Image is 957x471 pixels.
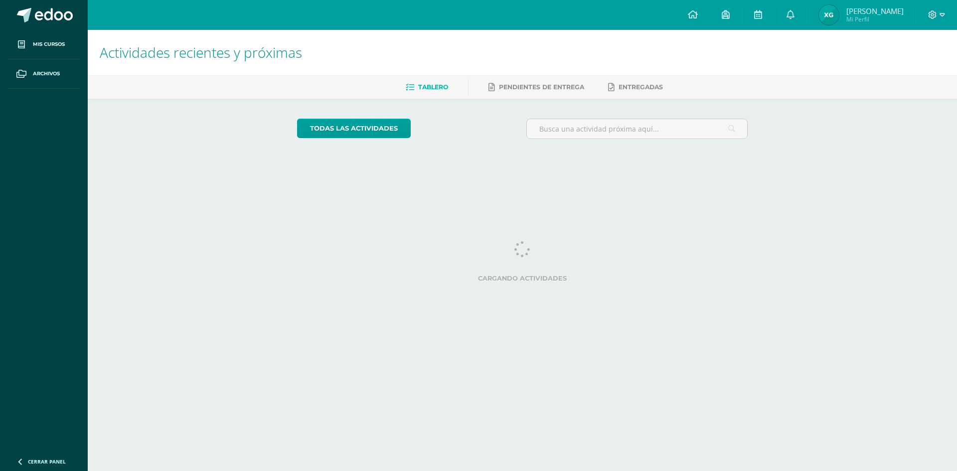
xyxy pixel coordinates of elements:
span: Pendientes de entrega [499,83,584,91]
label: Cargando actividades [297,275,748,282]
a: Entregadas [608,79,663,95]
span: Actividades recientes y próximas [100,43,302,62]
a: Tablero [406,79,448,95]
span: [PERSON_NAME] [846,6,904,16]
input: Busca una actividad próxima aquí... [527,119,748,139]
span: Mi Perfil [846,15,904,23]
a: todas las Actividades [297,119,411,138]
a: Mis cursos [8,30,80,59]
span: Tablero [418,83,448,91]
a: Pendientes de entrega [488,79,584,95]
img: 83e7cf6e796d57b8bd93183efde389e2.png [819,5,839,25]
span: Cerrar panel [28,458,66,465]
span: Mis cursos [33,40,65,48]
span: Archivos [33,70,60,78]
span: Entregadas [619,83,663,91]
a: Archivos [8,59,80,89]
